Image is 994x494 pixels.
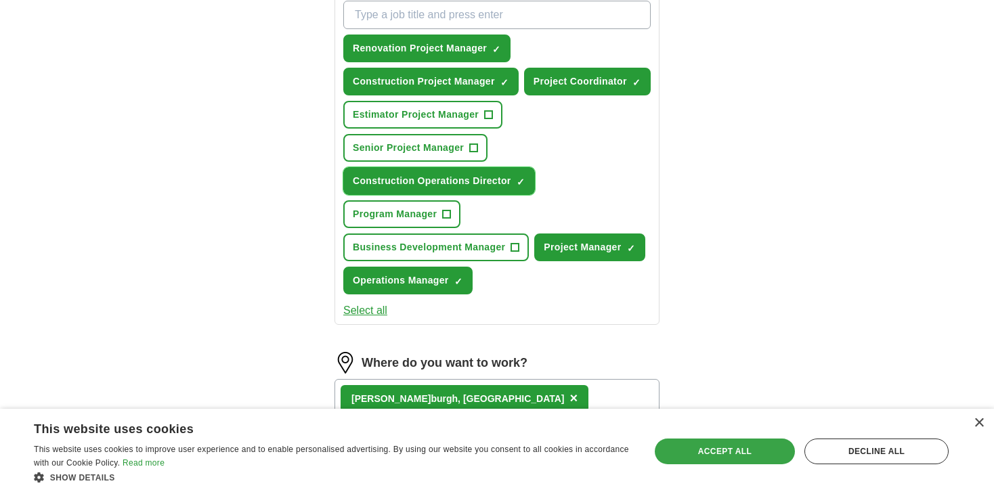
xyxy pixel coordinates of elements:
span: ✓ [492,44,500,55]
span: ✓ [627,243,635,254]
span: Estimator Project Manager [353,108,479,122]
span: This website uses cookies to improve user experience and to enable personalised advertising. By u... [34,445,629,468]
button: × [570,388,578,409]
div: This website uses cookies [34,417,598,437]
label: Where do you want to work? [362,354,527,372]
div: Close [974,418,984,428]
div: Accept all [655,439,795,464]
span: ✓ [500,77,509,88]
span: Business Development Manager [353,240,505,254]
a: Read more, opens a new window [123,458,165,468]
button: Business Development Manager [343,233,529,261]
button: Project Manager✓ [534,233,645,261]
button: Operations Manager✓ [343,267,473,294]
strong: [PERSON_NAME] [351,393,431,404]
input: Type a job title and press enter [343,1,651,29]
button: Renovation Project Manager✓ [343,35,511,62]
div: Decline all [804,439,949,464]
img: location.png [334,352,356,374]
span: Construction Operations Director [353,174,511,188]
button: Senior Project Manager [343,134,488,162]
span: Project Manager [544,240,621,254]
button: Construction Operations Director✓ [343,167,535,195]
span: Construction Project Manager [353,74,495,89]
span: ✓ [632,77,641,88]
span: Operations Manager [353,273,449,288]
div: Show details [34,470,632,484]
div: burgh, [GEOGRAPHIC_DATA] [351,392,565,406]
span: Project Coordinator [534,74,627,89]
button: Project Coordinator✓ [524,68,651,95]
span: Senior Project Manager [353,141,464,155]
span: × [570,390,578,405]
button: Construction Project Manager✓ [343,68,519,95]
span: ✓ [517,177,525,187]
span: Program Manager [353,207,437,221]
span: Show details [50,473,115,482]
button: Select all [343,302,387,319]
button: Program Manager [343,200,460,228]
button: Estimator Project Manager [343,101,502,129]
span: Renovation Project Manager [353,41,487,55]
span: ✓ [454,276,462,287]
